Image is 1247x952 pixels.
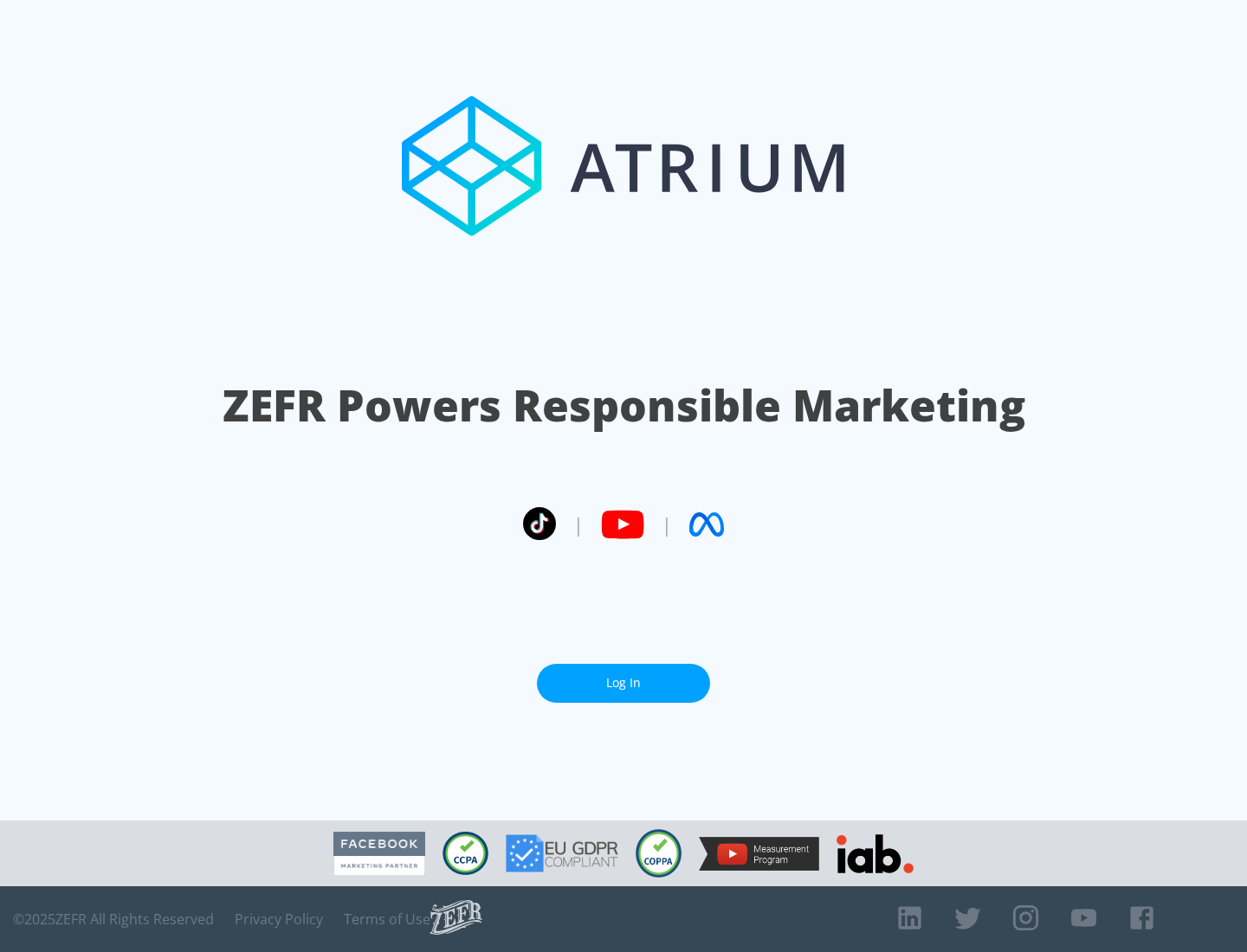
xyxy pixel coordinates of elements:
img: COPPA Compliant [636,829,682,878]
img: CCPA Compliant [443,832,488,875]
a: Terms of Use [344,910,430,928]
img: YouTube Measurement Program [699,837,819,871]
span: | [662,511,672,537]
img: GDPR Compliant [506,834,618,872]
span: | [573,511,584,537]
img: IAB [837,834,914,873]
span: © 2025 ZEFR All Rights Reserved [13,910,214,928]
a: Log In [537,664,710,703]
a: Privacy Policy [235,910,323,928]
img: Facebook Marketing Partner [333,832,425,876]
h1: ZEFR Powers Responsible Marketing [223,376,1025,435]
